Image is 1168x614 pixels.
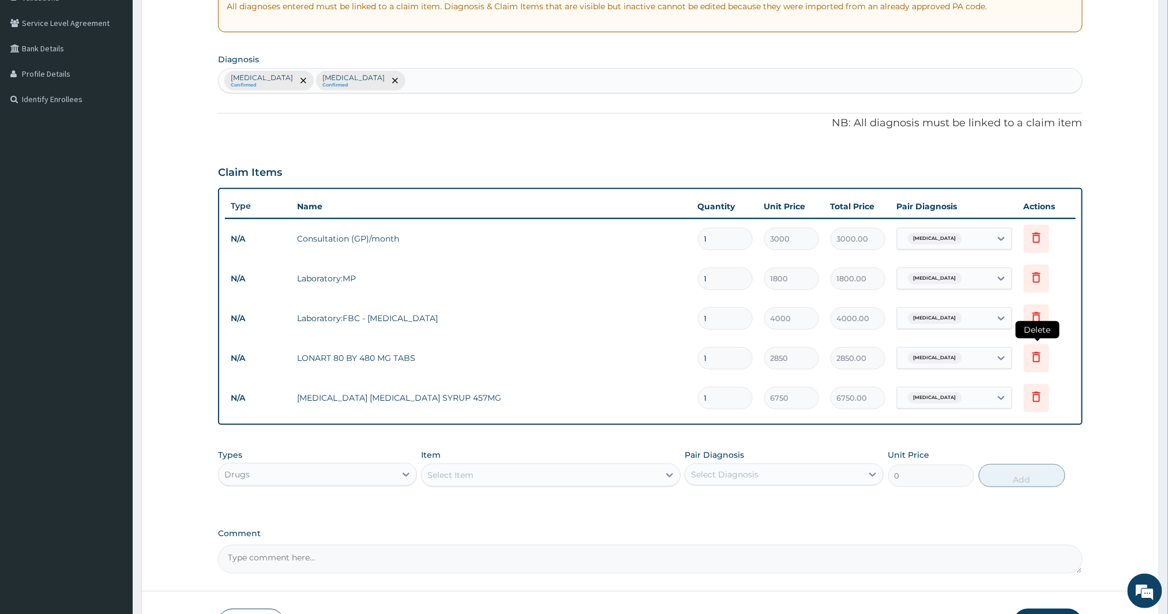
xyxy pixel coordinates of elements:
div: Select Item [427,469,474,481]
p: [MEDICAL_DATA] [231,73,293,82]
td: N/A [225,348,291,369]
span: [MEDICAL_DATA] [908,233,962,244]
label: Pair Diagnosis [685,449,744,461]
td: LONART 80 BY 480 MG TABS [291,346,692,370]
label: Comment [218,529,1083,538]
th: Name [291,195,692,218]
label: Types [218,450,242,460]
img: d_794563401_company_1708531726252_794563401 [21,58,47,86]
th: Pair Diagnosis [891,195,1018,218]
span: [MEDICAL_DATA] [908,392,962,404]
th: Actions [1018,195,1076,218]
span: remove selection option [390,76,400,86]
span: Delete [1016,321,1060,338]
td: [MEDICAL_DATA] [MEDICAL_DATA] SYRUP 457MG [291,386,692,409]
div: Chat with us now [60,65,194,80]
p: NB: All diagnosis must be linked to a claim item [218,116,1083,131]
small: Confirmed [322,82,385,88]
td: Laboratory:FBC - [MEDICAL_DATA] [291,307,692,330]
small: Confirmed [231,82,293,88]
td: Laboratory:MP [291,267,692,290]
td: N/A [225,268,291,289]
button: Add [979,464,1065,487]
label: Item [421,449,441,461]
p: All diagnoses entered must be linked to a claim item. Diagnosis & Claim Items that are visible bu... [227,1,1074,12]
th: Unit Price [758,195,825,218]
div: Minimize live chat window [189,6,217,33]
th: Total Price [825,195,891,218]
th: Type [225,195,291,217]
td: N/A [225,228,291,250]
th: Quantity [692,195,758,218]
div: Select Diagnosis [691,469,758,480]
span: We're online! [67,145,159,262]
label: Unit Price [888,449,930,461]
h3: Claim Items [218,167,282,179]
td: N/A [225,308,291,329]
span: [MEDICAL_DATA] [908,352,962,364]
td: N/A [225,387,291,409]
span: [MEDICAL_DATA] [908,312,962,324]
span: remove selection option [298,76,309,86]
label: Diagnosis [218,54,259,65]
textarea: Type your message and hit 'Enter' [6,315,220,355]
span: [MEDICAL_DATA] [908,273,962,284]
td: Consultation (GP)/month [291,227,692,250]
div: Drugs [224,469,250,480]
p: [MEDICAL_DATA] [322,73,385,82]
